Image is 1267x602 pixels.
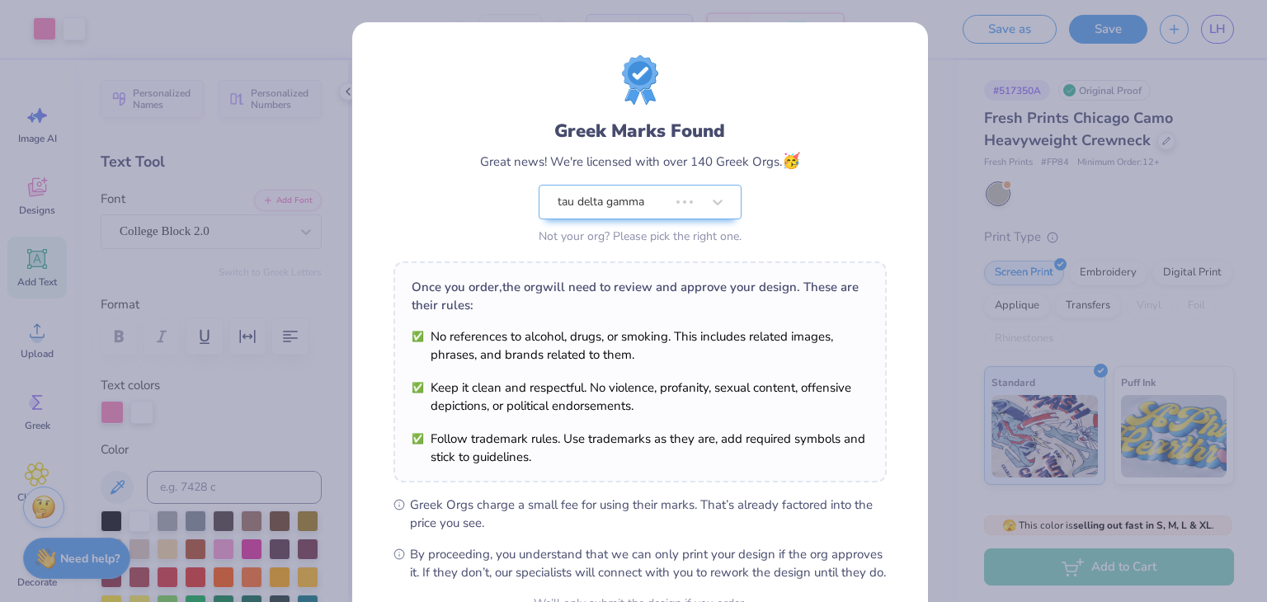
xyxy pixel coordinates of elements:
li: No references to alcohol, drugs, or smoking. This includes related images, phrases, and brands re... [412,327,869,364]
div: Once you order, the org will need to review and approve your design. These are their rules: [412,278,869,314]
span: Greek Orgs charge a small fee for using their marks. That’s already factored into the price you see. [410,496,887,532]
li: Follow trademark rules. Use trademarks as they are, add required symbols and stick to guidelines. [412,430,869,466]
img: License badge [622,55,658,105]
span: By proceeding, you understand that we can only print your design if the org approves it. If they ... [410,545,887,581]
span: 🥳 [782,151,800,171]
li: Keep it clean and respectful. No violence, profanity, sexual content, offensive depictions, or po... [412,379,869,415]
div: Greek Marks Found [554,118,725,144]
div: Not your org? Please pick the right one. [539,228,742,245]
div: Great news! We're licensed with over 140 Greek Orgs. [480,150,800,172]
